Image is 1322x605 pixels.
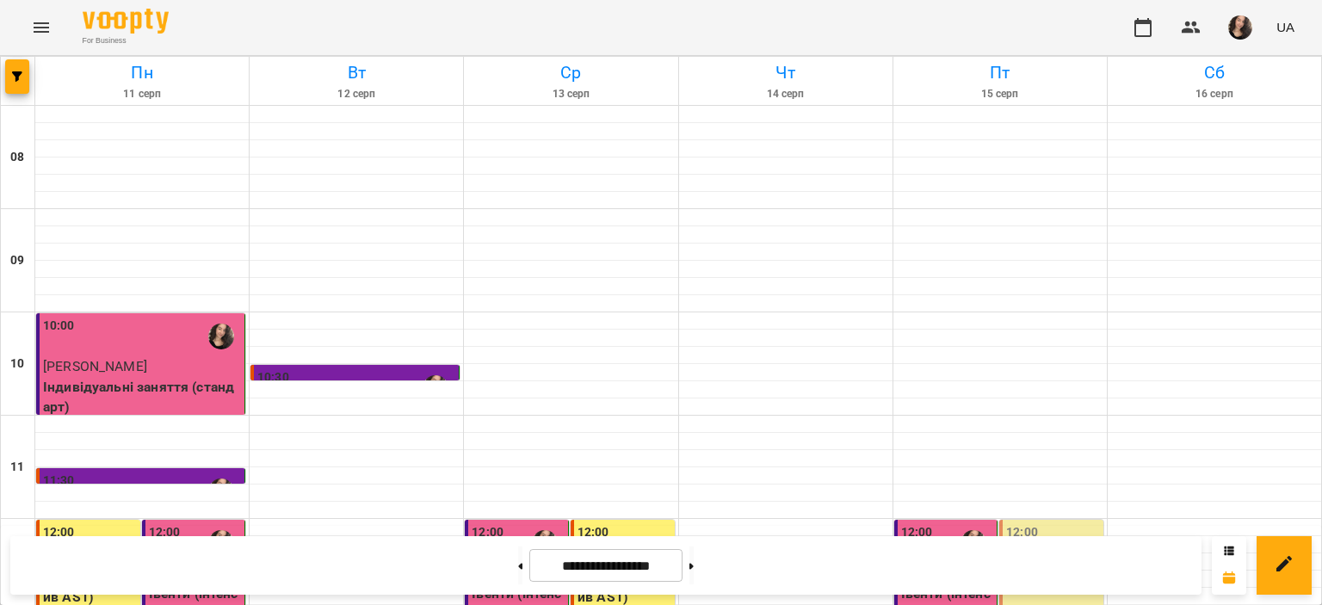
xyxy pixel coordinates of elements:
label: 10:00 [43,317,75,336]
h6: Пт [896,59,1104,86]
button: Menu [21,7,62,48]
h6: 14 серп [682,86,890,102]
h6: Чт [682,59,890,86]
img: Самчук Анастасія Олександрівна [208,478,234,504]
h6: 12 серп [252,86,460,102]
label: 12:00 [1006,523,1038,542]
img: af1f68b2e62f557a8ede8df23d2b6d50.jpg [1228,15,1252,40]
h6: Сб [1110,59,1319,86]
button: UA [1269,11,1301,43]
h6: 13 серп [466,86,675,102]
h6: Вт [252,59,460,86]
img: Самчук Анастасія Олександрівна [423,375,448,401]
span: UA [1276,18,1294,36]
label: 12:00 [578,523,609,542]
h6: Ср [466,59,675,86]
span: For Business [83,35,169,46]
label: 10:30 [257,368,289,387]
label: 12:00 [472,523,503,542]
label: 12:00 [43,523,75,542]
p: Індивідуальні заняття (стандарт) [43,377,241,417]
img: Самчук Анастасія Олександрівна [208,324,234,349]
label: 11:30 [43,472,75,491]
label: 12:00 [901,523,933,542]
h6: 09 [10,251,24,270]
h6: Пн [38,59,246,86]
span: [PERSON_NAME] [43,358,147,374]
h6: 16 серп [1110,86,1319,102]
h6: 11 [10,458,24,477]
img: Voopty Logo [83,9,169,34]
h6: 08 [10,148,24,167]
label: 12:00 [149,523,181,542]
h6: 10 [10,355,24,373]
h6: 11 серп [38,86,246,102]
h6: 15 серп [896,86,1104,102]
